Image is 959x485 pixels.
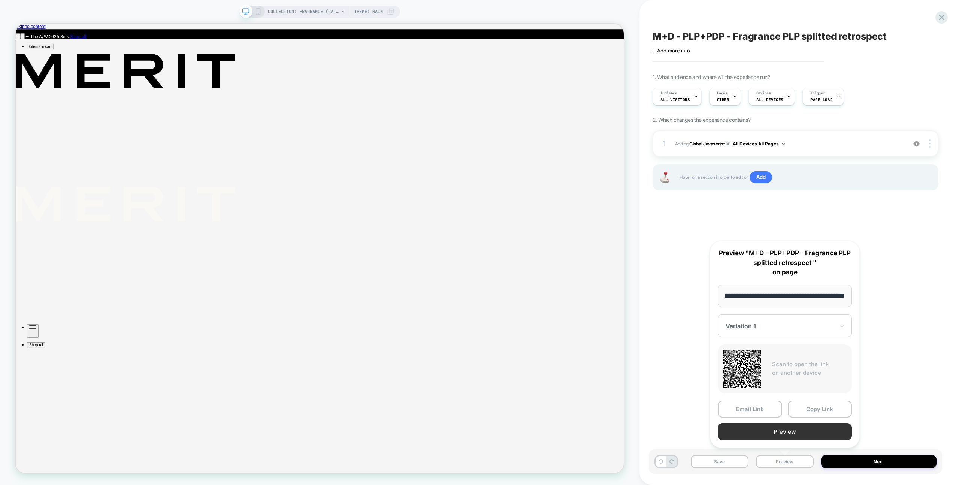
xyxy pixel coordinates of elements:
[15,400,30,418] button: Show Mobile Menu
[268,6,339,18] span: COLLECTION: Fragrance (Category)
[782,143,785,145] img: down arrow
[354,6,383,18] span: Theme: MAIN
[18,425,36,431] span: Shop All
[913,141,920,147] img: crossed eye
[810,97,832,102] span: Page Load
[756,97,783,102] span: ALL DEVICES
[821,455,937,468] button: Next
[21,27,48,33] span: items in cart
[726,139,730,148] span: on
[929,139,931,148] img: close
[661,137,668,150] div: 1
[15,424,39,432] button: Shop All
[680,171,930,183] span: Hover on a section in order to edit or
[691,455,748,468] button: Save
[718,401,782,418] button: Email Link
[756,455,814,468] button: Preview
[689,141,724,146] b: Global Javascript
[733,139,785,148] button: All Devices All Pages
[756,91,771,96] span: Devices
[660,91,677,96] span: Audience
[717,91,727,96] span: Pages
[788,401,852,418] button: Copy Link
[810,91,825,96] span: Trigger
[15,26,51,34] button: 0items in cart
[72,13,94,20] a: Shop all
[750,171,772,183] span: Add
[675,139,903,148] span: Adding
[653,74,770,80] span: 1. What audience and where will the experience run?
[653,48,690,54] span: + Add more info
[657,172,672,183] img: Joystick
[772,360,846,377] p: Scan to open the link on another device
[718,423,852,440] button: Preview
[718,248,852,277] p: Preview "M+D - PLP+PDP - Fragrance PLP splitted retrospect " on page
[653,31,887,42] span: M+D - PLP+PDP - Fragrance PLP splitted retrospect
[717,97,729,102] span: OTHER
[660,97,690,102] span: All Visitors
[653,117,750,123] span: 2. Which changes the experience contains?
[18,27,48,33] span: 0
